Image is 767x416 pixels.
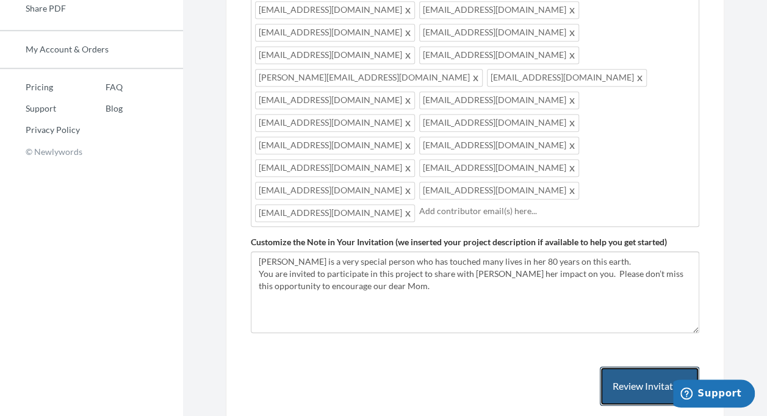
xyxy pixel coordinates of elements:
[419,182,579,199] span: [EMAIL_ADDRESS][DOMAIN_NAME]
[251,236,667,248] label: Customize the Note in Your Invitation (we inserted your project description if available to help ...
[255,69,483,87] span: [PERSON_NAME][EMAIL_ADDRESS][DOMAIN_NAME]
[255,137,415,154] span: [EMAIL_ADDRESS][DOMAIN_NAME]
[255,46,415,64] span: [EMAIL_ADDRESS][DOMAIN_NAME]
[251,251,699,333] textarea: [PERSON_NAME] is a very special person who has touched many lives in her 80 years on this earth. ...
[487,69,647,87] span: [EMAIL_ADDRESS][DOMAIN_NAME]
[419,91,579,109] span: [EMAIL_ADDRESS][DOMAIN_NAME]
[255,1,415,19] span: [EMAIL_ADDRESS][DOMAIN_NAME]
[419,204,695,218] input: Add contributor email(s) here...
[80,78,123,96] a: FAQ
[255,24,415,41] span: [EMAIL_ADDRESS][DOMAIN_NAME]
[419,1,579,19] span: [EMAIL_ADDRESS][DOMAIN_NAME]
[255,182,415,199] span: [EMAIL_ADDRESS][DOMAIN_NAME]
[255,91,415,109] span: [EMAIL_ADDRESS][DOMAIN_NAME]
[255,204,415,222] span: [EMAIL_ADDRESS][DOMAIN_NAME]
[255,114,415,132] span: [EMAIL_ADDRESS][DOMAIN_NAME]
[419,159,579,177] span: [EMAIL_ADDRESS][DOMAIN_NAME]
[673,379,755,410] iframe: Opens a widget where you can chat to one of our agents
[80,99,123,118] a: Blog
[419,24,579,41] span: [EMAIL_ADDRESS][DOMAIN_NAME]
[419,46,579,64] span: [EMAIL_ADDRESS][DOMAIN_NAME]
[419,137,579,154] span: [EMAIL_ADDRESS][DOMAIN_NAME]
[600,367,699,406] button: Review Invitation
[255,159,415,177] span: [EMAIL_ADDRESS][DOMAIN_NAME]
[419,114,579,132] span: [EMAIL_ADDRESS][DOMAIN_NAME]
